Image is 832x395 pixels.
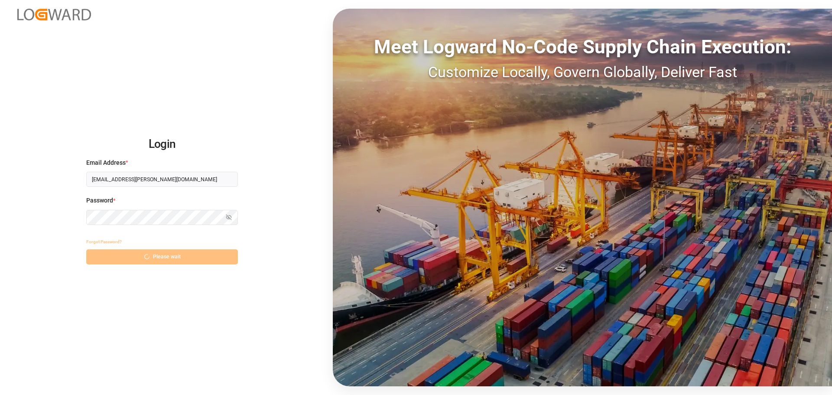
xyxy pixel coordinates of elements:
h2: Login [86,131,238,158]
div: Meet Logward No-Code Supply Chain Execution: [333,33,832,61]
span: Password [86,196,113,205]
span: Email Address [86,158,126,167]
div: Customize Locally, Govern Globally, Deliver Fast [333,61,832,83]
img: Logward_new_orange.png [17,9,91,20]
input: Enter your email [86,172,238,187]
